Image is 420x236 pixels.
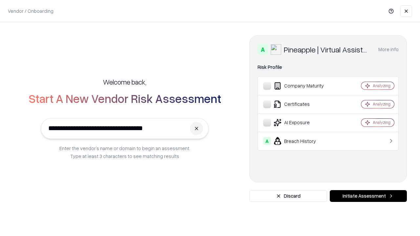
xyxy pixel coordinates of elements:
h5: Welcome back, [103,77,146,87]
div: A [258,44,268,55]
div: Pineapple | Virtual Assistant Agency [284,44,370,55]
button: Discard [249,190,327,202]
p: Vendor / Onboarding [8,8,53,14]
div: Company Maturity [263,82,342,90]
div: Analyzing [373,120,390,125]
div: Analyzing [373,83,390,88]
button: Initiate Assessment [330,190,407,202]
img: Pineapple | Virtual Assistant Agency [271,44,281,55]
button: More info [378,44,399,55]
div: Risk Profile [258,63,399,71]
div: A [263,137,271,145]
h2: Start A New Vendor Risk Assessment [29,92,221,105]
div: AI Exposure [263,119,342,127]
div: Breach History [263,137,342,145]
div: Analyzing [373,101,390,107]
p: Enter the vendor’s name or domain to begin an assessment. Type at least 3 characters to see match... [59,144,190,160]
div: Certificates [263,100,342,108]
